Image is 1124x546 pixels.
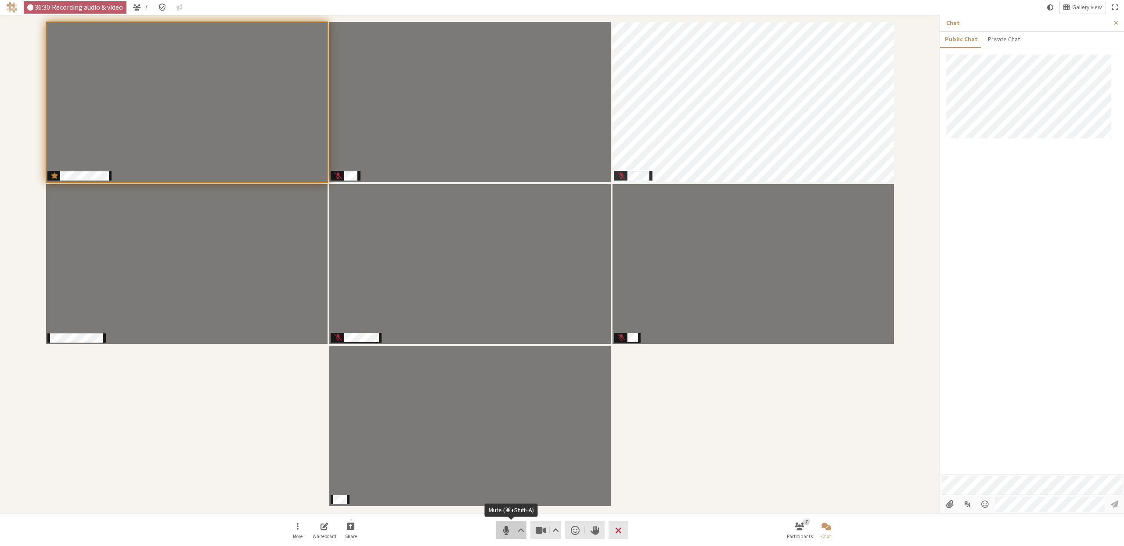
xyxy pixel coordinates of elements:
[1108,15,1124,31] button: Close sidebar
[144,4,148,11] span: 7
[313,534,336,539] span: Whiteboard
[940,32,983,47] button: Public Chat
[1109,1,1121,14] button: Fullscreen
[609,521,628,539] button: Leave meeting
[959,497,976,512] button: Show formatting
[977,497,994,512] button: Open menu
[787,534,813,539] span: Participants
[530,521,561,539] button: Stop video (⌘+Shift+V)
[946,18,1108,28] p: Chat
[35,4,50,11] span: 36:30
[515,521,526,539] button: Audio settings
[803,517,810,524] div: 7
[1044,1,1057,14] button: Using system theme
[285,518,310,542] button: Open menu
[1060,1,1106,14] button: Change layout
[1072,4,1102,11] span: Gallery view
[312,518,337,542] button: Open shared whiteboard
[565,521,585,539] button: Send a reaction
[293,534,303,539] span: More
[550,521,561,539] button: Video setting
[24,1,127,14] div: Audio & video
[339,518,363,542] button: Start sharing
[345,534,357,539] span: Share
[585,521,605,539] button: Raise hand
[173,1,186,14] button: Conversation
[7,2,17,13] img: Iotum
[814,518,839,542] button: Close chat
[52,4,123,11] span: Recording audio & video
[821,534,831,539] span: Chat
[155,1,170,14] div: Meeting details Encryption enabled
[130,1,151,14] button: Open participant list
[983,32,1024,47] button: Private Chat
[496,521,526,539] button: Mute (⌘+Shift+A)
[1106,497,1123,512] button: Send message
[787,518,812,542] button: Open participant list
